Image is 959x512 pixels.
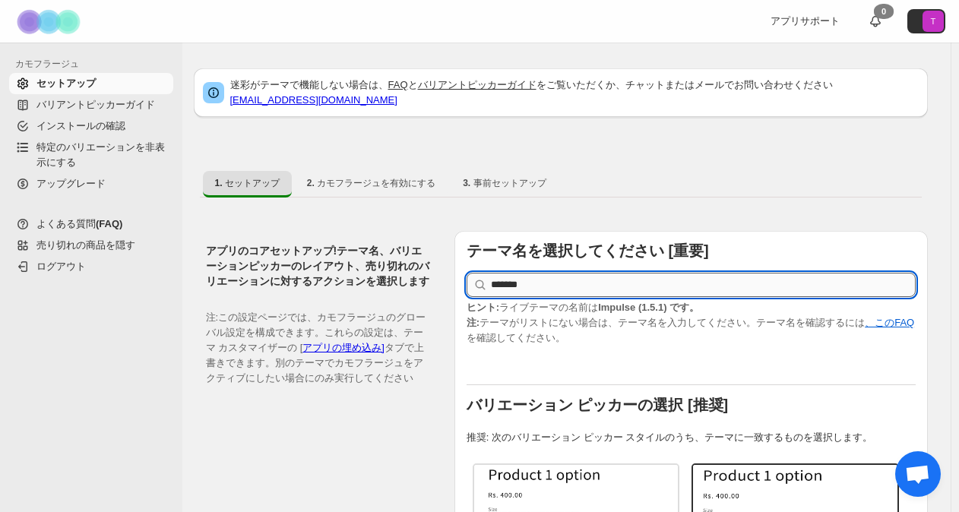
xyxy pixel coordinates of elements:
[9,73,173,94] a: セットアップ
[771,15,840,27] span: アプリサポート
[9,256,173,277] a: ログアウト
[230,94,397,106] a: [EMAIL_ADDRESS][DOMAIN_NAME]
[307,177,435,189] span: 2. カモフラージュを有効にする
[9,115,173,137] a: インストールの確認
[467,302,699,313] span: ライブテーマの名前は
[36,141,165,168] span: 特定のバリエーションを非表示にする
[15,58,175,70] span: カモフラージュ
[467,302,499,313] strong: ヒント:
[36,99,155,110] span: バリアントピッカーガイド
[36,239,135,251] span: 売り切れの商品を隠す
[206,311,426,384] font: 注:この設定ページでは、カモフラージュのグローバル設定を構成できます。これらの設定は、テーマ カスタマイザーの [ タブで上書きできます。別のテーマでカモフラージュをアクティブにしたい場合にのみ...
[215,177,280,189] span: 1. セットアップ
[865,317,914,328] a: 、このFAQ
[9,173,173,194] a: アップグレード
[895,451,941,497] div: チャットを開く
[36,120,125,131] span: インストールの確認
[467,242,709,259] b: テーマ名を選択してください [重要]
[931,17,936,26] text: T
[12,1,88,43] img: カモフラージュ
[868,14,883,29] a: 0
[9,137,173,173] a: 特定のバリエーションを非表示にする
[907,9,945,33] button: イニシャルTのアバター
[467,317,480,328] strong: 注:
[418,79,536,90] a: バリアントピッカーガイド
[206,243,430,289] h2: アプリのコアセットアップ!テーマ名、バリエーションピッカーのレイアウト、売り切れのバリエーションに対するアクションを選択します
[230,77,919,108] p: 迷彩がテーマで機能しない場合は、 と をご覧いただくか、チャットまたはメールでお問い合わせください
[467,430,916,445] p: 推奨: 次のバリエーション ピッカー スタイルのうち、テーマに一致するものを選択します。
[36,261,86,272] span: ログアウト
[923,11,944,32] span: イニシャルTのアバター
[36,77,96,89] span: セットアップ
[463,177,546,189] span: 3. 事前セットアップ
[9,213,173,235] a: よくある質問(FAQ)
[467,300,916,346] p: テーマがリストにない場合は、テーマ名を入力してください。テーマ名を確認するには を確認してください。
[467,397,728,413] b: バリエーション ピッカーの選択 [推奨]
[388,79,408,90] a: FAQ
[9,94,173,115] a: バリアントピッカーガイド
[36,178,106,189] span: アップグレード
[302,342,385,353] a: アプリの埋め込み]
[36,218,122,229] span: よくある質問(FAQ)
[598,302,699,313] strong: Impulse (1.5.1) です。
[874,4,894,19] div: 0
[9,235,173,256] a: 売り切れの商品を隠す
